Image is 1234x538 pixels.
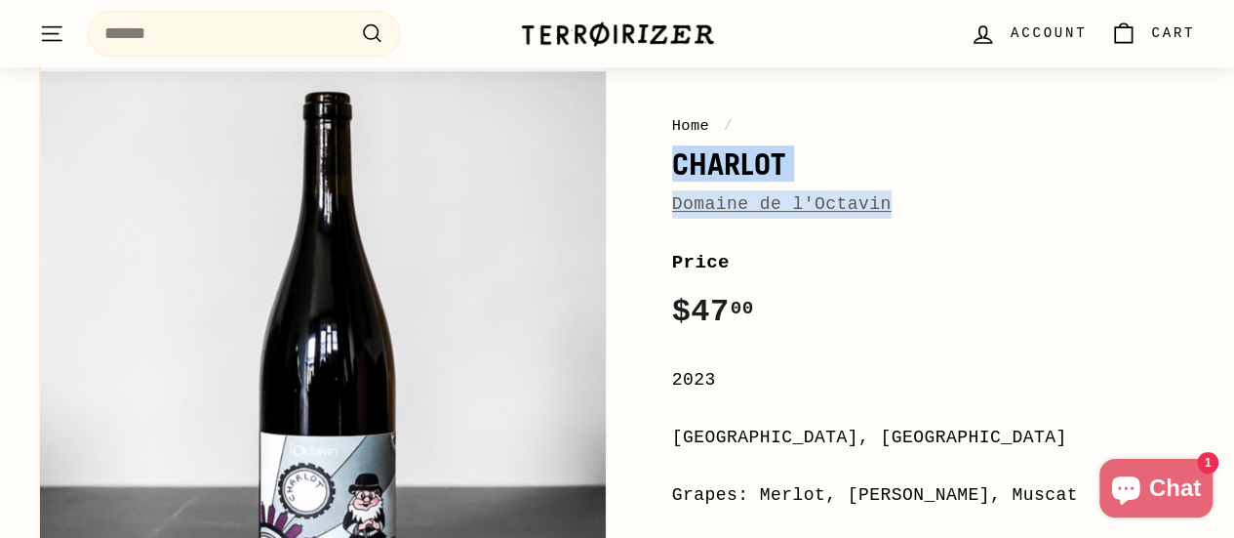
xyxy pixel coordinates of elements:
h1: Charlot [672,147,1196,181]
span: Account [1011,22,1087,44]
div: Grapes: Merlot, [PERSON_NAME], Muscat [672,481,1196,510]
label: Price [672,248,1196,277]
a: Account [958,5,1098,62]
a: Home [672,117,710,135]
span: / [719,117,738,135]
span: Cart [1151,22,1195,44]
sup: 00 [730,298,753,319]
span: $47 [672,294,754,330]
div: 2023 [672,366,1196,394]
a: Cart [1098,5,1207,62]
div: [GEOGRAPHIC_DATA], [GEOGRAPHIC_DATA] [672,424,1196,452]
a: Domaine de l'Octavin [672,194,892,214]
inbox-online-store-chat: Shopify online store chat [1094,459,1218,522]
nav: breadcrumbs [672,114,1196,138]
